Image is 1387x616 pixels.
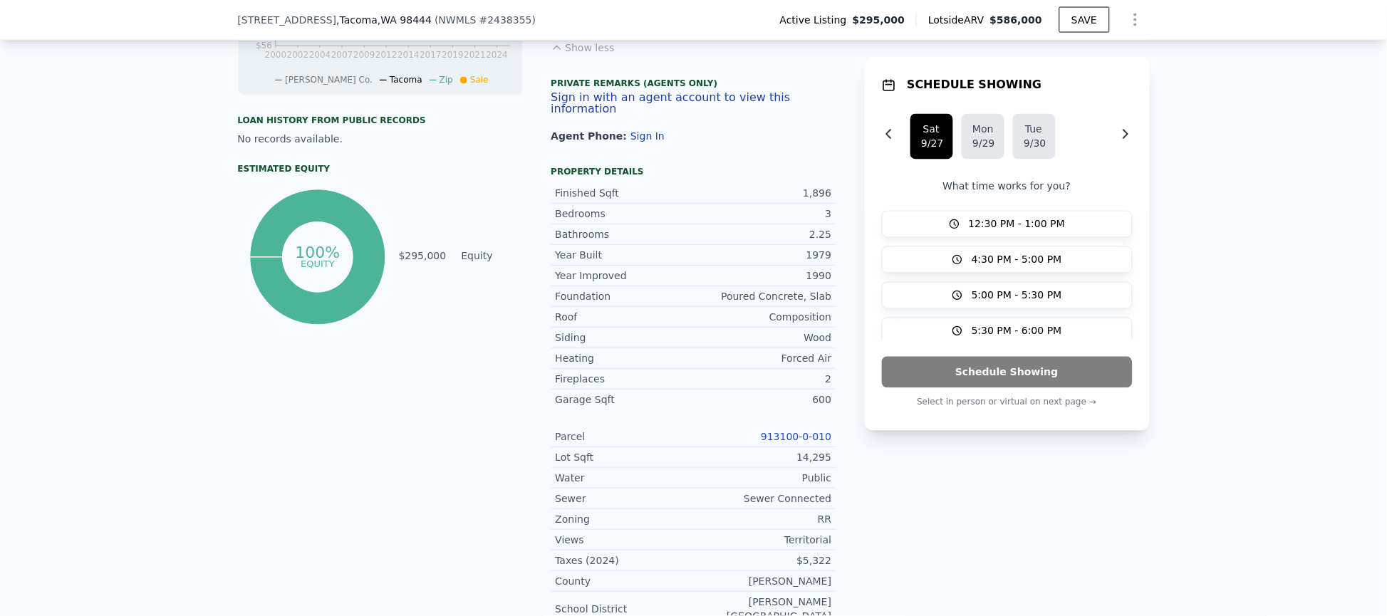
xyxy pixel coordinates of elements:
div: Mon [973,122,993,137]
div: Garage Sqft [556,392,694,407]
button: 5:30 PM - 6:00 PM [882,318,1133,345]
span: # 2438355 [479,14,532,26]
div: Sewer [556,491,694,506]
div: Forced Air [694,351,832,365]
span: Zip [440,75,453,85]
div: ( ) [435,13,536,27]
span: 5:00 PM - 5:30 PM [972,288,1062,303]
div: 2 [694,372,832,386]
div: Sat [922,122,942,137]
button: Show Options [1121,6,1150,34]
div: Estimated Equity [238,163,523,174]
button: Show less [551,41,615,55]
div: Bathrooms [556,227,694,241]
div: Foundation [556,289,694,303]
div: 9/29 [973,137,993,151]
span: , WA 98444 [378,14,432,26]
div: 1,896 [694,186,832,200]
tspan: equity [301,259,335,269]
div: 3 [694,207,832,221]
div: Composition [694,310,832,324]
div: School District [556,602,694,616]
div: Parcel [556,429,694,444]
tspan: 2012 [375,50,398,60]
div: Territorial [694,533,832,547]
div: 1990 [694,268,832,283]
button: 4:30 PM - 5:00 PM [882,246,1133,273]
div: Poured Concrete, Slab [694,289,832,303]
div: $5,322 [694,553,832,568]
div: No records available. [238,132,523,146]
div: County [556,574,694,588]
span: $295,000 [853,13,905,27]
span: 4:30 PM - 5:00 PM [972,253,1062,267]
span: 12:30 PM - 1:00 PM [969,217,1066,231]
div: Roof [556,310,694,324]
div: RR [694,512,832,526]
span: 5:30 PM - 6:00 PM [972,324,1062,338]
td: Equity [459,248,523,263]
span: $586,000 [990,14,1043,26]
span: NWMLS [439,14,477,26]
span: , Tacoma [336,13,432,27]
div: Lot Sqft [556,450,694,464]
button: 5:00 PM - 5:30 PM [882,282,1133,309]
tspan: 2007 [331,50,353,60]
tspan: $56 [256,41,272,51]
div: Private Remarks (Agents Only) [551,78,836,92]
span: [STREET_ADDRESS] [238,13,337,27]
span: Active Listing [780,13,853,27]
button: 12:30 PM - 1:00 PM [882,211,1133,238]
tspan: 2014 [398,50,420,60]
button: Sat9/27 [910,114,953,160]
p: What time works for you? [882,179,1133,194]
button: Sign in with an agent account to view this information [551,92,836,115]
div: Wood [694,330,832,345]
td: $295,000 [398,248,447,263]
span: [PERSON_NAME] Co. [285,75,373,85]
div: 600 [694,392,832,407]
tspan: 2002 [286,50,308,60]
div: Tue [1024,122,1044,137]
div: Fireplaces [556,372,694,386]
div: 9/30 [1024,137,1044,151]
div: Public [694,471,832,485]
div: 1979 [694,248,832,262]
div: 9/27 [922,137,942,151]
tspan: 2009 [353,50,375,60]
tspan: 2004 [308,50,331,60]
tspan: 100% [296,244,341,261]
tspan: 2017 [420,50,442,60]
div: 2.25 [694,227,832,241]
div: Water [556,471,694,485]
div: 14,295 [694,450,832,464]
span: Tacoma [390,75,422,85]
tspan: 2000 [264,50,286,60]
div: Year Improved [556,268,694,283]
a: 913100-0-010 [761,431,831,442]
div: Bedrooms [556,207,694,221]
div: Heating [556,351,694,365]
div: Loan history from public records [238,115,523,126]
button: Mon9/29 [962,114,1004,160]
div: Year Built [556,248,694,262]
div: Zoning [556,512,694,526]
div: Siding [556,330,694,345]
div: Property details [551,166,836,177]
div: Sewer Connected [694,491,832,506]
button: SAVE [1059,7,1109,33]
div: Finished Sqft [556,186,694,200]
button: Schedule Showing [882,357,1133,388]
tspan: 2019 [442,50,464,60]
tspan: 2024 [486,50,508,60]
p: Select in person or virtual on next page → [882,394,1133,411]
h1: SCHEDULE SHOWING [908,77,1042,94]
div: Taxes (2024) [556,553,694,568]
span: Sale [470,75,489,85]
div: [PERSON_NAME] [694,574,832,588]
tspan: 2021 [464,50,486,60]
button: Tue9/30 [1013,114,1056,160]
div: Views [556,533,694,547]
span: Agent Phone: [551,130,631,142]
button: Sign In [630,130,665,142]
